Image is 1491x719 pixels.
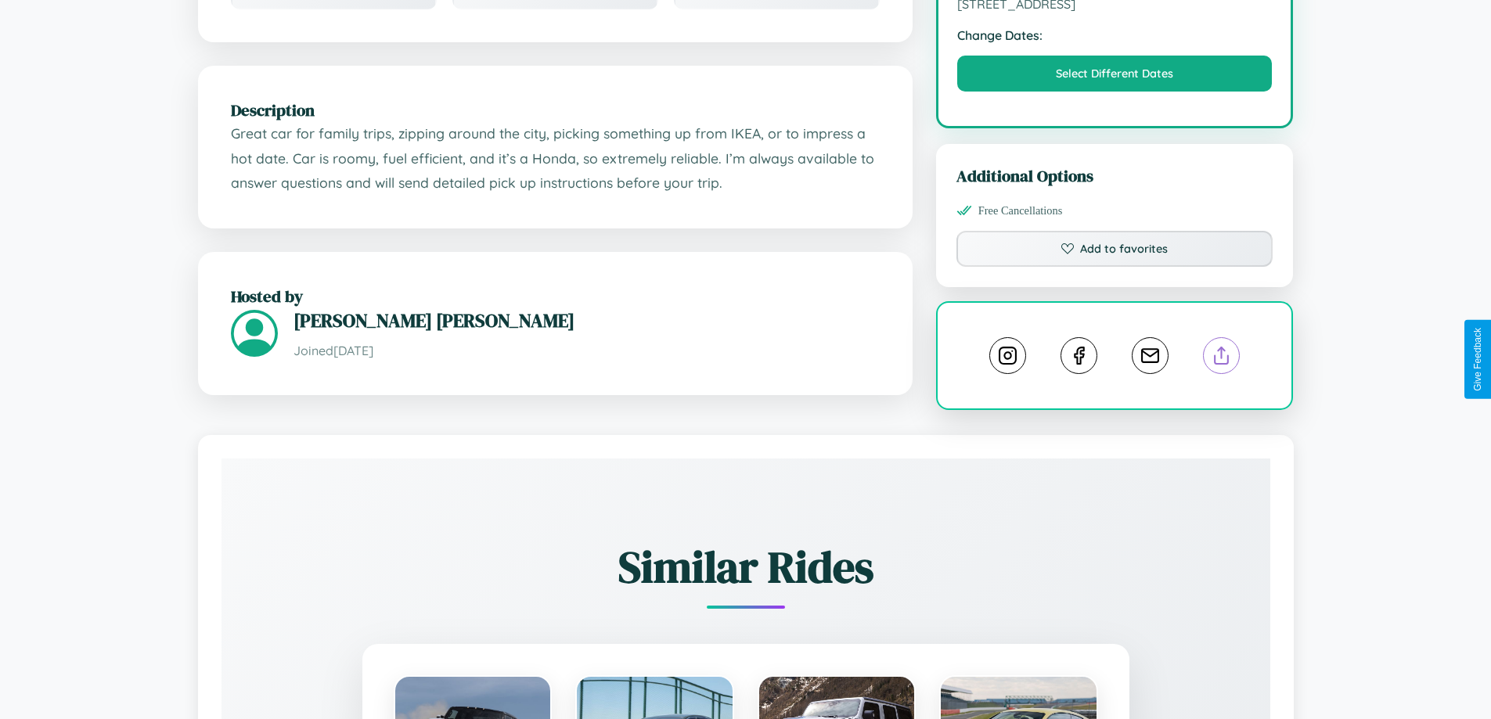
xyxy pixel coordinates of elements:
p: Joined [DATE] [294,340,880,362]
h2: Similar Rides [276,537,1215,597]
p: Great car for family trips, zipping around the city, picking something up from IKEA, or to impres... [231,121,880,196]
strong: Change Dates: [957,27,1273,43]
h3: [PERSON_NAME] [PERSON_NAME] [294,307,880,333]
button: Select Different Dates [957,56,1273,92]
div: Give Feedback [1472,328,1483,391]
h3: Additional Options [956,164,1273,187]
h2: Description [231,99,880,121]
span: Free Cancellations [978,204,1063,217]
h2: Hosted by [231,285,880,307]
button: Add to favorites [956,231,1273,267]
